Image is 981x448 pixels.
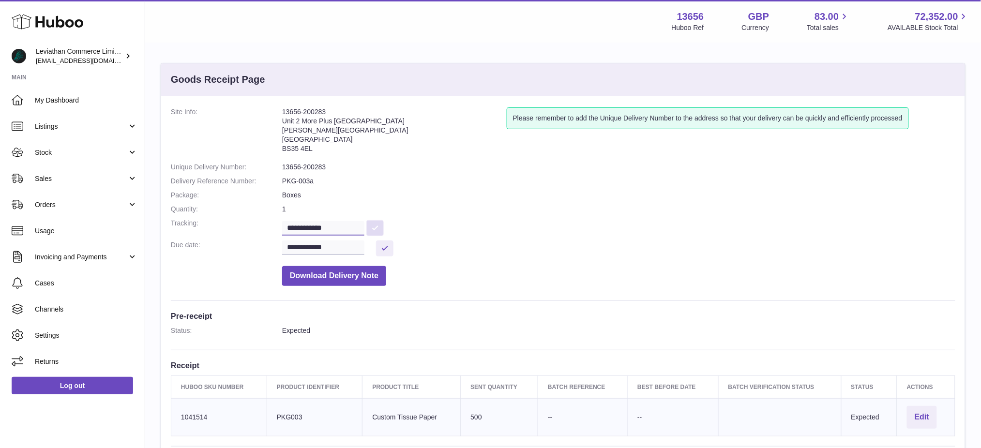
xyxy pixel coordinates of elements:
[282,177,955,186] dd: PKG-003a
[907,406,937,429] button: Edit
[677,10,704,23] strong: 13656
[35,279,137,288] span: Cases
[35,96,137,105] span: My Dashboard
[171,311,955,321] h3: Pre-receipt
[171,219,282,236] dt: Tracking:
[282,205,955,214] dd: 1
[748,10,769,23] strong: GBP
[282,191,955,200] dd: Boxes
[628,375,718,398] th: Best Before Date
[35,122,127,131] span: Listings
[888,23,969,32] span: AVAILABLE Stock Total
[915,10,958,23] span: 72,352.00
[36,57,142,64] span: [EMAIL_ADDRESS][DOMAIN_NAME]
[35,200,127,209] span: Orders
[807,10,850,32] a: 83.00 Total sales
[888,10,969,32] a: 72,352.00 AVAILABLE Stock Total
[171,360,955,371] h3: Receipt
[897,375,955,398] th: Actions
[841,375,897,398] th: Status
[171,73,265,86] h3: Goods Receipt Page
[742,23,770,32] div: Currency
[35,253,127,262] span: Invoicing and Payments
[35,357,137,366] span: Returns
[362,375,461,398] th: Product title
[35,226,137,236] span: Usage
[718,375,841,398] th: Batch Verification Status
[807,23,850,32] span: Total sales
[171,163,282,172] dt: Unique Delivery Number:
[171,177,282,186] dt: Delivery Reference Number:
[35,331,137,340] span: Settings
[171,398,267,436] td: 1041514
[628,398,718,436] td: --
[171,107,282,158] dt: Site Info:
[282,107,507,158] address: 13656-200283 Unit 2 More Plus [GEOGRAPHIC_DATA] [PERSON_NAME][GEOGRAPHIC_DATA] [GEOGRAPHIC_DATA] ...
[171,191,282,200] dt: Package:
[672,23,704,32] div: Huboo Ref
[461,398,538,436] td: 500
[35,305,137,314] span: Channels
[12,377,133,394] a: Log out
[171,205,282,214] dt: Quantity:
[841,398,897,436] td: Expected
[282,266,386,286] button: Download Delivery Note
[282,163,955,172] dd: 13656-200283
[171,375,267,398] th: Huboo SKU Number
[36,47,123,65] div: Leviathan Commerce Limited
[815,10,839,23] span: 83.00
[35,148,127,157] span: Stock
[538,375,628,398] th: Batch Reference
[171,326,282,335] dt: Status:
[282,326,955,335] dd: Expected
[171,240,282,256] dt: Due date:
[35,174,127,183] span: Sales
[267,398,362,436] td: PKG003
[12,49,26,63] img: support@pawwise.co
[507,107,909,129] div: Please remember to add the Unique Delivery Number to the address so that your delivery can be qui...
[362,398,461,436] td: Custom Tissue Paper
[461,375,538,398] th: Sent Quantity
[267,375,362,398] th: Product Identifier
[538,398,628,436] td: --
